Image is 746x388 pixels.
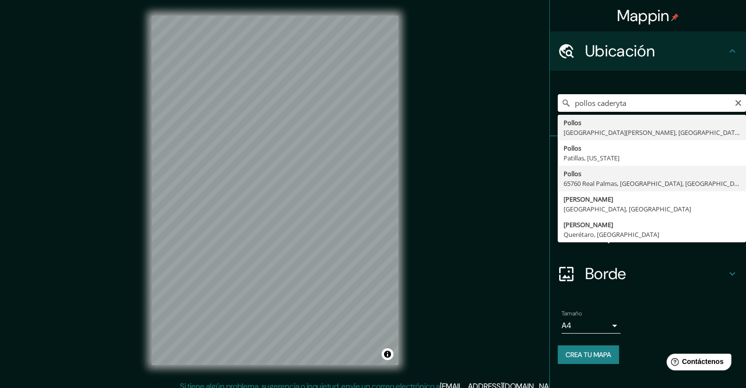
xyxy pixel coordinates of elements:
[564,220,613,229] font: [PERSON_NAME]
[564,128,741,137] font: [GEOGRAPHIC_DATA][PERSON_NAME], [GEOGRAPHIC_DATA]
[558,345,619,364] button: Crea tu mapa
[585,263,626,284] font: Borde
[550,176,746,215] div: Estilo
[558,94,746,112] input: Elige tu ciudad o zona
[564,154,619,162] font: Patillas, [US_STATE]
[564,169,581,178] font: Pollos
[671,13,679,21] img: pin-icon.png
[564,118,581,127] font: Pollos
[564,230,659,239] font: Querétaro, [GEOGRAPHIC_DATA]
[734,98,742,107] button: Claro
[562,318,620,334] div: A4
[585,41,655,61] font: Ubicación
[382,348,393,360] button: Activar o desactivar atribución
[550,136,746,176] div: Patas
[562,310,582,317] font: Tamaño
[550,31,746,71] div: Ubicación
[659,350,735,377] iframe: Lanzador de widgets de ayuda
[564,195,613,204] font: [PERSON_NAME]
[564,205,691,213] font: [GEOGRAPHIC_DATA], [GEOGRAPHIC_DATA]
[152,16,398,365] canvas: Mapa
[566,350,611,359] font: Crea tu mapa
[550,215,746,254] div: Disposición
[617,5,669,26] font: Mappin
[564,144,581,153] font: Pollos
[550,254,746,293] div: Borde
[562,320,571,331] font: A4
